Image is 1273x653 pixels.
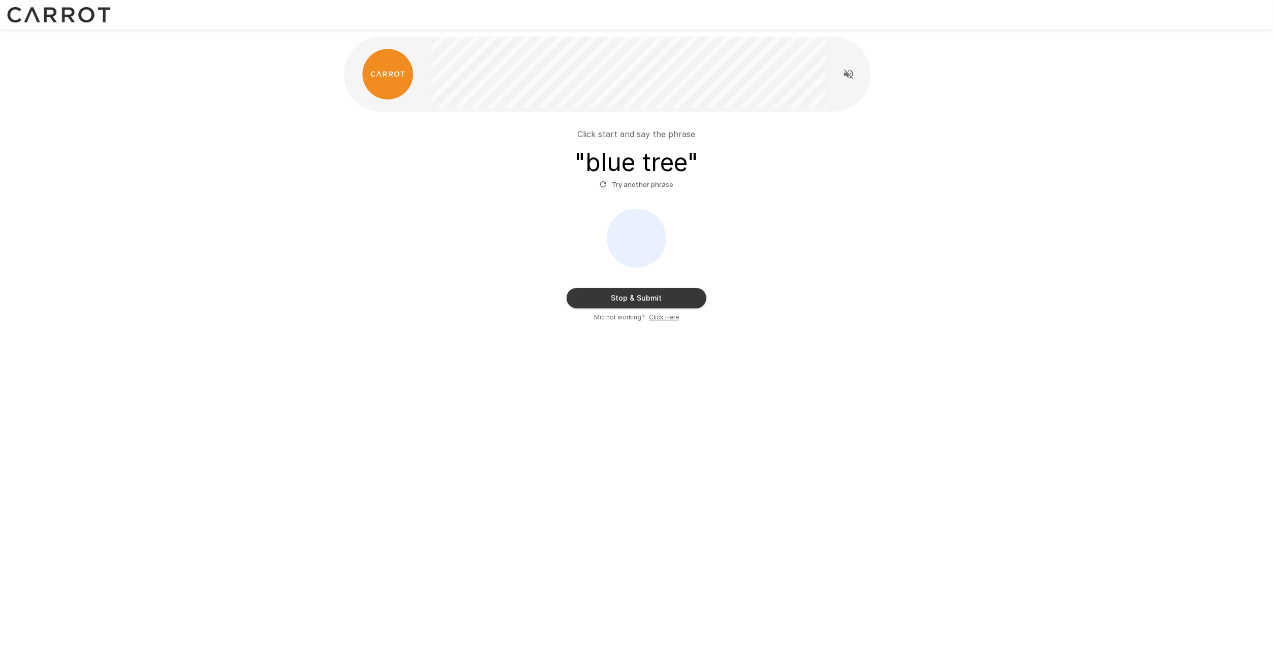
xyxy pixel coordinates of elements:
[597,177,676,192] button: Try another phrase
[575,148,699,177] h3: " blue tree "
[567,288,706,308] button: Stop & Submit
[839,64,859,84] button: Read questions aloud
[594,312,645,322] span: Mic not working?
[649,313,679,321] u: Click Here
[578,128,696,140] p: Click start and say the phrase
[362,49,413,100] img: carrot_logo.png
